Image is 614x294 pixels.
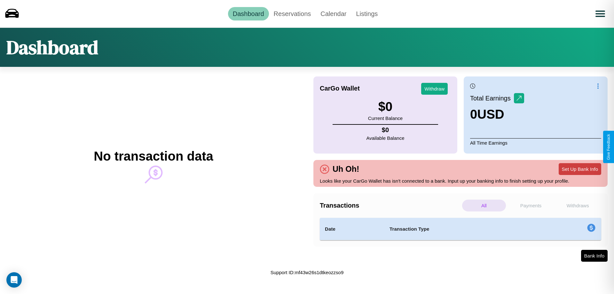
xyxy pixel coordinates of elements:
[366,134,405,142] p: Available Balance
[320,85,360,92] h4: CarGo Wallet
[470,92,514,104] p: Total Earnings
[269,7,316,20] a: Reservations
[509,200,553,211] p: Payments
[316,7,351,20] a: Calendar
[325,225,379,233] h4: Date
[320,218,601,240] table: simple table
[421,83,448,95] button: Withdraw
[470,138,601,147] p: All Time Earnings
[581,250,608,262] button: Bank Info
[271,268,343,277] p: Support ID: mf43w26s1dtkeozzso9
[470,107,524,122] h3: 0 USD
[368,99,403,114] h3: $ 0
[320,202,460,209] h4: Transactions
[390,225,535,233] h4: Transaction Type
[228,7,269,20] a: Dashboard
[329,164,362,174] h4: Uh Oh!
[462,200,506,211] p: All
[591,5,609,23] button: Open menu
[320,177,601,185] p: Looks like your CarGo Wallet has isn't connected to a bank. Input up your banking info to finish ...
[366,126,405,134] h4: $ 0
[94,149,213,163] h2: No transaction data
[6,34,98,60] h1: Dashboard
[606,134,611,160] div: Give Feedback
[556,200,600,211] p: Withdraws
[559,163,601,175] button: Set Up Bank Info
[351,7,382,20] a: Listings
[368,114,403,123] p: Current Balance
[6,272,22,288] div: Open Intercom Messenger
